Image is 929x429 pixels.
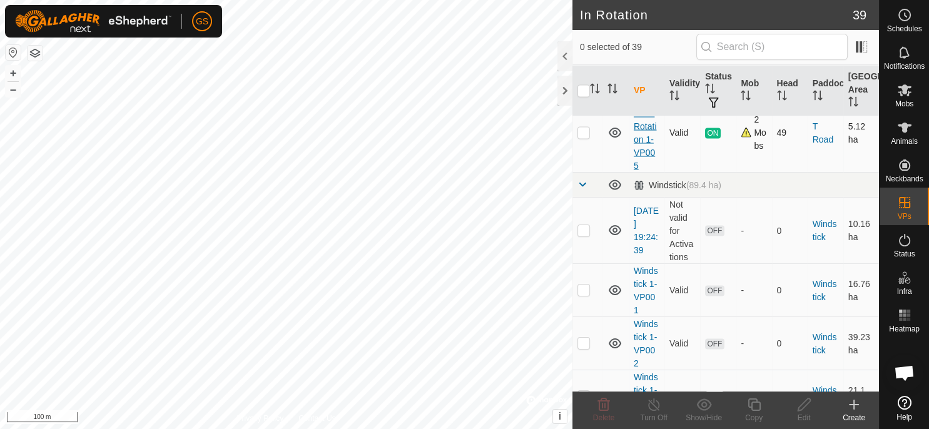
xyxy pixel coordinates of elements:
div: - [741,283,766,296]
span: VPs [897,213,911,220]
a: T Road [813,121,833,144]
td: 0 [772,263,808,316]
div: Open chat [886,354,923,391]
a: T-Road Rotation 1-VP005 [634,94,657,170]
td: 21.1 ha [843,370,879,423]
a: Windstick 1-VP001 [634,265,658,315]
th: [GEOGRAPHIC_DATA] Area [843,65,879,116]
p-sorticon: Activate to sort [813,92,823,102]
a: Contact Us [298,413,335,424]
span: 39 [853,6,866,24]
td: Valid [664,316,700,370]
th: Validity [664,65,700,116]
span: Neckbands [885,175,923,183]
td: 10.16 ha [843,197,879,263]
span: 0 selected of 39 [580,41,696,54]
div: Edit [779,412,829,423]
a: Help [880,391,929,426]
span: GS [196,15,208,28]
span: Mobs [895,100,913,108]
span: ON [705,128,720,138]
button: i [553,410,567,423]
div: Create [829,412,879,423]
div: Windstick [634,179,721,190]
button: Map Layers [28,46,43,61]
td: 0 [772,316,808,370]
p-sorticon: Activate to sort [590,85,600,95]
a: Windstick [813,278,837,301]
td: 5.12 ha [843,93,879,172]
td: 0 [772,370,808,423]
p-sorticon: Activate to sort [705,85,715,95]
th: Paddock [808,65,843,116]
td: Valid [664,263,700,316]
td: Valid [664,93,700,172]
td: 49 [772,93,808,172]
span: Delete [593,413,615,422]
span: OFF [705,338,724,349]
a: Privacy Policy [236,413,283,424]
p-sorticon: Activate to sort [669,92,679,102]
span: Status [893,250,915,258]
span: Notifications [884,63,925,70]
a: Windstick [813,331,837,355]
span: Infra [896,288,911,295]
div: - [741,390,766,403]
a: Windstick [813,218,837,241]
td: Not valid for Activations [664,197,700,263]
th: VP [629,65,664,116]
span: Help [896,413,912,421]
div: 2 Mobs [741,113,766,152]
div: Show/Hide [679,412,729,423]
th: Status [700,65,736,116]
p-sorticon: Activate to sort [777,92,787,102]
span: i [559,411,561,421]
a: Windstick [813,385,837,408]
button: – [6,82,21,97]
p-sorticon: Activate to sort [848,98,858,108]
span: Heatmap [889,325,920,333]
th: Head [772,65,808,116]
td: Valid [664,370,700,423]
th: Mob [736,65,771,116]
p-sorticon: Activate to sort [607,85,617,95]
input: Search (S) [696,34,848,60]
button: + [6,66,21,81]
span: OFF [705,225,724,236]
button: Reset Map [6,45,21,60]
h2: In Rotation [580,8,853,23]
div: - [741,224,766,237]
td: 0 [772,197,808,263]
span: OFF [705,285,724,296]
td: 16.76 ha [843,263,879,316]
span: Animals [891,138,918,145]
a: [DATE] 19:24:39 [634,205,659,255]
span: (89.4 ha) [686,179,721,189]
span: Schedules [886,25,921,33]
a: Windstick 1-VP003 [634,371,658,421]
div: - [741,336,766,350]
a: Windstick 1-VP002 [634,318,658,368]
p-sorticon: Activate to sort [741,92,751,102]
td: 39.23 ha [843,316,879,370]
div: Copy [729,412,779,423]
div: Turn Off [629,412,679,423]
img: Gallagher Logo [15,10,171,33]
